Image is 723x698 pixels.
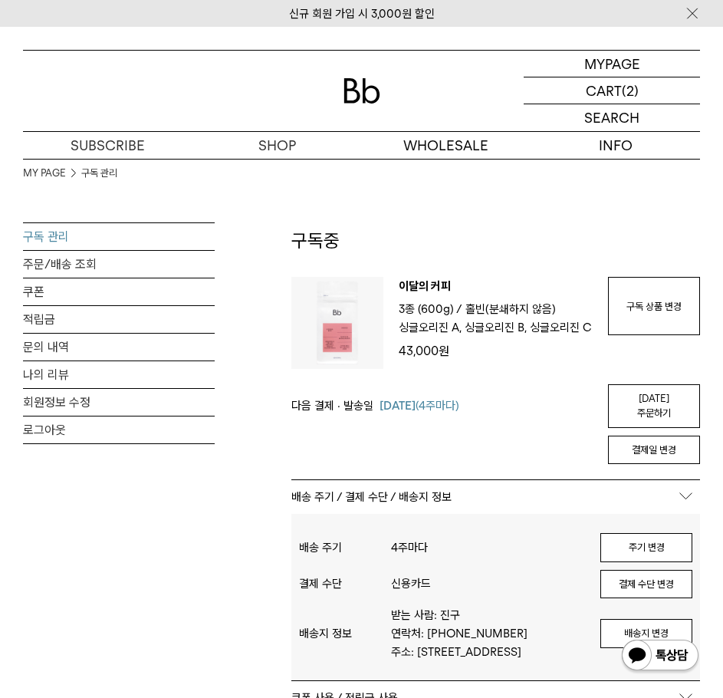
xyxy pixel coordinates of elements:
[600,619,692,648] button: 배송지 변경
[391,643,585,661] p: 주소: [STREET_ADDRESS]
[343,78,380,104] img: 로고
[531,132,700,159] p: INFO
[23,278,215,305] a: 쿠폰
[362,132,531,159] p: WHOLESALE
[291,480,700,514] p: 배송 주기 / 결제 수단 / 배송지 정보
[23,306,215,333] a: 적립금
[399,318,592,337] p: 싱글오리진 A, 싱글오리진 B, 싱글오리진 C
[380,399,416,413] span: [DATE]
[586,77,622,104] p: CART
[81,166,117,181] a: 구독 관리
[524,77,700,104] a: CART (2)
[299,541,391,555] div: 배송 주기
[299,577,391,591] div: 결제 수단
[23,251,215,278] a: 주문/배송 조회
[291,228,700,277] h2: 구독중
[291,277,383,369] img: 상품이미지
[391,575,585,593] p: 신용카드
[622,77,639,104] p: (2)
[289,7,435,21] a: 신규 회원 가입 시 3,000원 할인
[391,606,585,624] p: 받는 사람: 진구
[380,397,459,415] span: (4주마다)
[465,300,556,318] p: 홀빈(분쇄하지 않음)
[23,361,215,388] a: 나의 리뷰
[608,436,700,465] button: 결제일 변경
[23,416,215,443] a: 로그아웃
[584,51,640,77] p: MYPAGE
[23,334,215,361] a: 문의 내역
[608,384,700,428] a: [DATE] 주문하기
[524,51,700,77] a: MYPAGE
[439,344,449,358] span: 원
[584,104,639,131] p: SEARCH
[291,397,373,415] span: 다음 결제 · 발송일
[600,533,692,562] button: 주기 변경
[399,302,462,316] span: 3종 (600g) /
[608,277,700,335] a: 구독 상품 변경
[391,624,585,643] p: 연락처: [PHONE_NUMBER]
[391,538,585,557] p: 4주마다
[399,341,593,361] p: 43,000
[399,277,593,300] p: 이달의 커피
[23,166,66,181] a: MY PAGE
[23,389,215,416] a: 회원정보 수정
[600,570,692,599] button: 결제 수단 변경
[23,132,192,159] a: SUBSCRIBE
[620,638,700,675] img: 카카오톡 채널 1:1 채팅 버튼
[23,223,215,250] a: 구독 관리
[299,627,391,640] div: 배송지 정보
[192,132,362,159] a: SHOP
